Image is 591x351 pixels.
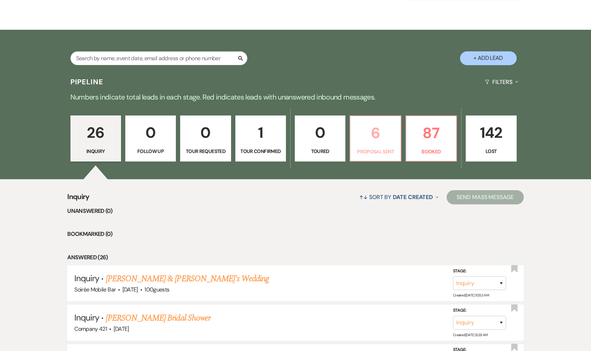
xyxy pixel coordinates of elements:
[350,115,401,162] a: 6Proposal Sent
[74,325,107,333] span: Company 421
[453,293,489,298] span: Created: [DATE] 10:53 AM
[240,147,281,155] p: Tour Confirmed
[67,191,90,206] span: Inquiry
[240,121,281,145] p: 1
[67,206,524,216] li: Unanswered (0)
[67,253,524,262] li: Answered (26)
[74,273,99,284] span: Inquiry
[106,312,211,324] a: [PERSON_NAME] Bridal Shower
[130,121,171,145] p: 0
[355,148,396,155] p: Proposal Sent
[125,115,176,162] a: 0Follow Up
[185,147,226,155] p: Tour Requested
[393,193,433,201] span: Date Created
[482,73,521,91] button: Filters
[70,77,104,87] h3: Pipeline
[70,115,121,162] a: 26Inquiry
[75,147,116,155] p: Inquiry
[470,121,512,145] p: 142
[453,267,506,275] label: Stage:
[67,230,524,239] li: Bookmarked (0)
[41,91,550,103] p: Numbers indicate total leads in each stage. Red indicates leads with unanswered inbound messages.
[299,121,341,145] p: 0
[356,188,441,206] button: Sort By Date Created
[185,121,226,145] p: 0
[144,286,169,293] span: 100 guests
[75,121,116,145] p: 26
[411,121,452,145] p: 87
[411,148,452,155] p: Booked
[130,147,171,155] p: Follow Up
[235,115,286,162] a: 1Tour Confirmed
[122,286,138,293] span: [DATE]
[114,325,129,333] span: [DATE]
[470,147,512,155] p: Lost
[74,312,99,323] span: Inquiry
[106,272,269,285] a: [PERSON_NAME] & [PERSON_NAME]'s Wedding
[180,115,231,162] a: 0Tour Requested
[447,190,524,204] button: Send Mass Message
[453,307,506,315] label: Stage:
[453,333,488,337] span: Created: [DATE] 8:29 AM
[74,286,116,293] span: Soirée Mobile Bar
[460,51,517,65] button: + Add Lead
[466,115,516,162] a: 142Lost
[355,121,396,145] p: 6
[295,115,345,162] a: 0Toured
[70,51,247,65] input: Search by name, event date, email address or phone number
[359,193,368,201] span: ↑↓
[299,147,341,155] p: Toured
[406,115,457,162] a: 87Booked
